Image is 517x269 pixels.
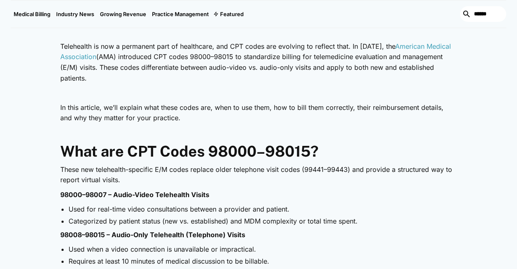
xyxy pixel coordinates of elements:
p: In this article, we’ll explain what these codes are, when to use them, how to bill them correctly... [60,102,457,124]
li: Used for real-time video consultations between a provider and patient. [69,205,457,214]
div: Featured [212,0,247,28]
p: Telehealth is now a permanent part of healthcare, and CPT codes are evolving to reflect that. In ... [60,41,457,83]
p: These new telehealth-specific E/M codes replace older telephone visit codes (99441–99443) and pro... [60,164,457,186]
strong: 98000–98007 – Audio-Video Telehealth Visits [60,190,209,199]
a: Practice Management [149,0,212,28]
strong: What are CPT Codes 98000–98015? [60,143,318,160]
li: Used when a video connection is unavailable or impractical. [69,245,457,254]
p: ‍ [60,88,457,98]
li: Categorized by patient status (new vs. established) and MDM complexity or total time spent. [69,217,457,226]
p: ‍ [60,128,457,138]
li: Requires at least 10 minutes of medical discussion to be billable. [69,257,457,266]
a: Medical Billing [11,0,53,28]
a: Growing Revenue [97,0,149,28]
div: Featured [220,11,244,17]
a: Industry News [53,0,97,28]
strong: 98008–98015 – Audio-Only Telehealth (Telephone) Visits [60,231,245,239]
